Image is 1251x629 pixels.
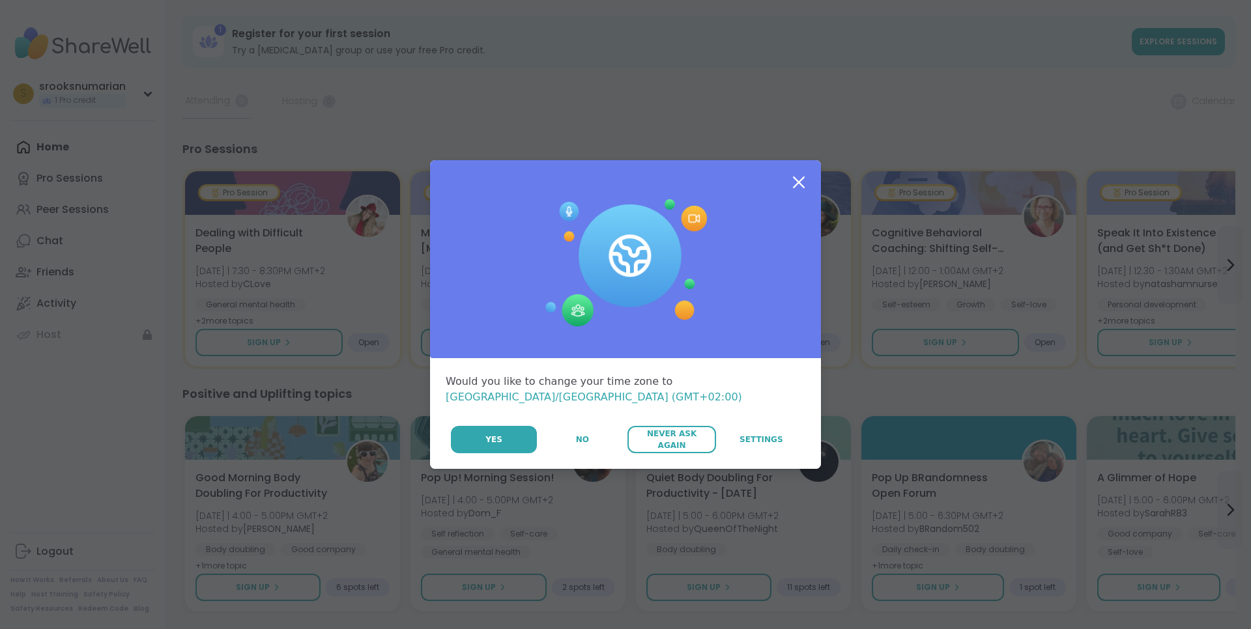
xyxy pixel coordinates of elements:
[576,434,589,445] span: No
[740,434,783,445] span: Settings
[446,374,805,405] div: Would you like to change your time zone to
[538,426,626,453] button: No
[627,426,715,453] button: Never Ask Again
[485,434,502,445] span: Yes
[446,391,742,403] span: [GEOGRAPHIC_DATA]/[GEOGRAPHIC_DATA] (GMT+02:00)
[717,426,805,453] a: Settings
[544,199,707,327] img: Session Experience
[634,428,709,451] span: Never Ask Again
[451,426,537,453] button: Yes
